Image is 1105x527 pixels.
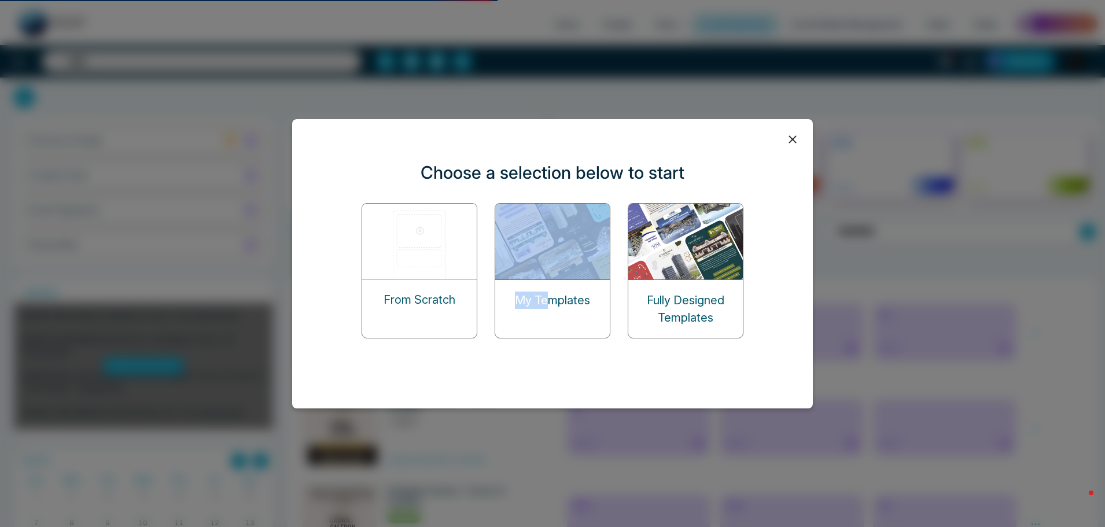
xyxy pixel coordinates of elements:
img: my-templates.png [495,204,611,279]
p: Choose a selection below to start [421,160,684,186]
p: My Templates [515,292,590,309]
p: From Scratch [384,291,455,308]
img: designed-templates.png [628,204,744,279]
p: Fully Designed Templates [628,292,743,326]
img: start-from-scratch.png [362,204,478,279]
iframe: Intercom live chat [1066,488,1093,515]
